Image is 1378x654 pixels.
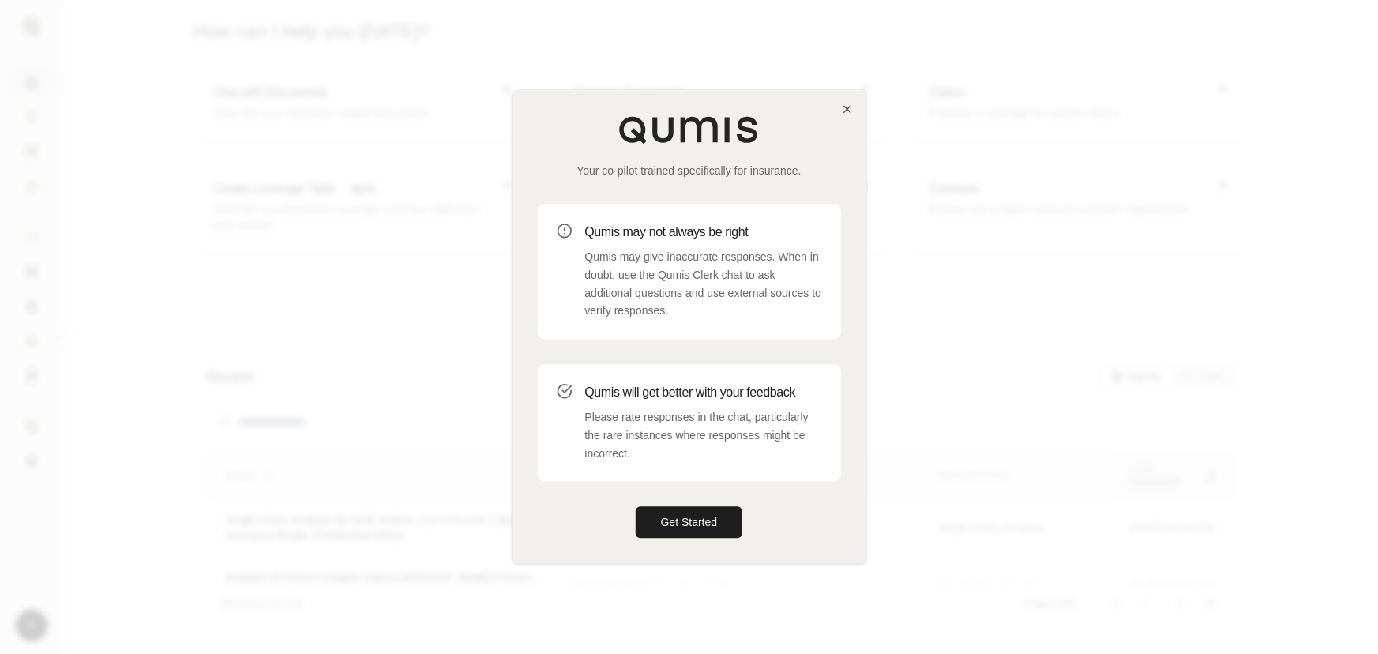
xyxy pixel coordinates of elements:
[636,507,743,539] button: Get Started
[585,408,822,462] p: Please rate responses in the chat, particularly the rare instances where responses might be incor...
[618,115,760,144] img: Qumis Logo
[585,223,822,242] h3: Qumis may not always be right
[585,383,822,402] h3: Qumis will get better with your feedback
[538,163,841,179] p: Your co-pilot trained specifically for insurance.
[585,248,822,320] p: Qumis may give inaccurate responses. When in doubt, use the Qumis Clerk chat to ask additional qu...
